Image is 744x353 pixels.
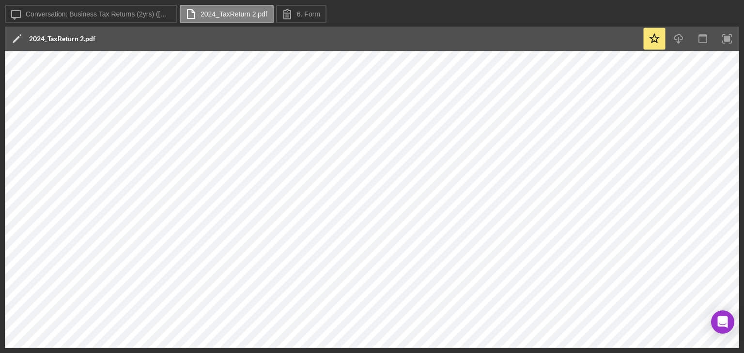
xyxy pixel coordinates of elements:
[711,310,734,334] div: Open Intercom Messenger
[5,5,177,23] button: Conversation: Business Tax Returns (2yrs) ([PERSON_NAME])
[29,35,95,43] div: 2024_TaxReturn 2.pdf
[297,10,320,18] label: 6. Form
[26,10,171,18] label: Conversation: Business Tax Returns (2yrs) ([PERSON_NAME])
[276,5,326,23] button: 6. Form
[201,10,267,18] label: 2024_TaxReturn 2.pdf
[180,5,274,23] button: 2024_TaxReturn 2.pdf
